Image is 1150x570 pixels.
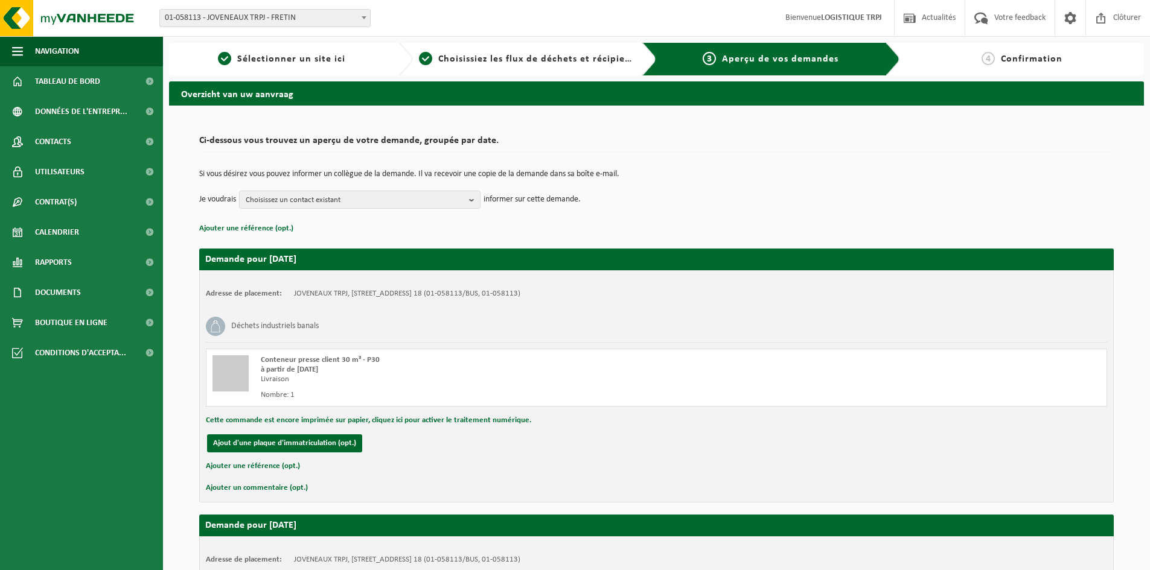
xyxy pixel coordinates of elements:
[821,13,882,22] strong: LOGISTIQUE TRPJ
[35,308,107,338] span: Boutique en ligne
[35,217,79,247] span: Calendrier
[261,375,705,384] div: Livraison
[169,81,1144,105] h2: Overzicht van uw aanvraag
[722,54,839,64] span: Aperçu de vos demandes
[1001,54,1062,64] span: Confirmation
[35,157,85,187] span: Utilisateurs
[982,52,995,65] span: 4
[218,52,231,65] span: 1
[703,52,716,65] span: 3
[231,317,319,336] h3: Déchets industriels banals
[207,434,362,452] button: Ajout d'une plaque d'immatriculation (opt.)
[159,9,371,27] span: 01-058113 - JOVENEAUX TRPJ - FRETIN
[175,52,389,66] a: 1Sélectionner un site ici
[205,521,296,530] strong: Demande pour [DATE]
[35,127,71,157] span: Contacts
[206,290,282,297] strong: Adresse de placement:
[35,247,72,277] span: Rapports
[206,556,282,563] strong: Adresse de placement:
[261,366,318,373] strong: à partir de [DATE]
[35,66,100,97] span: Tableau de bord
[199,170,1114,179] p: Si vous désirez vous pouvez informer un collègue de la demande. Il va recevoir une copie de la de...
[206,413,531,428] button: Cette commande est encore imprimée sur papier, cliquez ici pour activer le traitement numérique.
[237,54,345,64] span: Sélectionner un site ici
[484,191,581,209] p: informer sur cette demande.
[261,390,705,400] div: Nombre: 1
[419,52,432,65] span: 2
[199,136,1114,152] h2: Ci-dessous vous trouvez un aperçu de votre demande, groupée par date.
[239,191,481,209] button: Choisissez un contact existant
[294,555,520,565] td: JOVENEAUX TRPJ, [STREET_ADDRESS] 18 (01-058113/BUS, 01-058113)
[246,191,464,209] span: Choisissez un contact existant
[205,255,296,264] strong: Demande pour [DATE]
[35,277,81,308] span: Documents
[35,36,79,66] span: Navigation
[261,356,380,364] span: Conteneur presse client 30 m³ - P30
[35,187,77,217] span: Contrat(s)
[419,52,633,66] a: 2Choisissiez les flux de déchets et récipients
[160,10,370,27] span: 01-058113 - JOVENEAUX TRPJ - FRETIN
[438,54,639,64] span: Choisissiez les flux de déchets et récipients
[199,221,293,236] button: Ajouter une référence (opt.)
[35,97,127,127] span: Données de l'entrepr...
[206,480,308,496] button: Ajouter un commentaire (opt.)
[206,458,300,474] button: Ajouter une référence (opt.)
[35,338,126,368] span: Conditions d'accepta...
[199,191,236,209] p: Je voudrais
[294,289,520,299] td: JOVENEAUX TRPJ, [STREET_ADDRESS] 18 (01-058113/BUS, 01-058113)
